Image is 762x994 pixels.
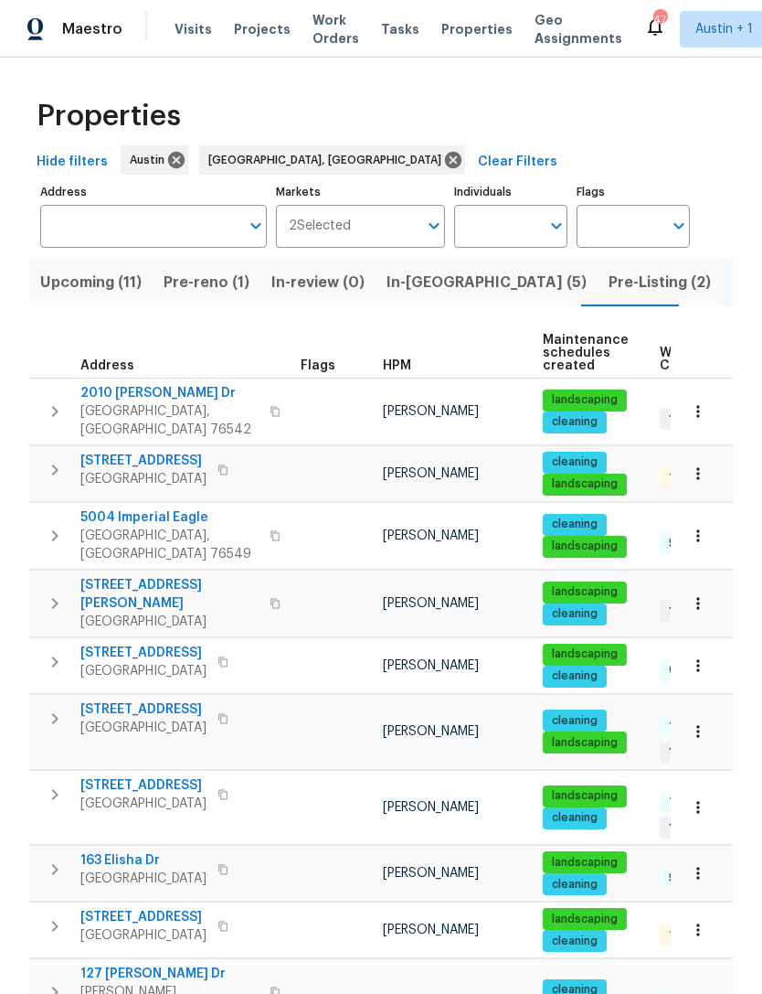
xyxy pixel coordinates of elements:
[80,965,259,983] span: 127 [PERSON_NAME] Dr
[695,20,753,38] span: Austin + 1
[80,908,206,926] span: [STREET_ADDRESS]
[40,270,142,295] span: Upcoming (11)
[383,867,479,880] span: [PERSON_NAME]
[383,659,479,672] span: [PERSON_NAME]
[666,213,692,239] button: Open
[80,870,206,888] span: [GEOGRAPHIC_DATA]
[454,187,567,198] label: Individuals
[471,145,565,179] button: Clear Filters
[80,576,259,613] span: [STREET_ADDRESS][PERSON_NAME]
[545,647,625,662] span: landscaping
[478,151,557,174] span: Clear Filters
[545,668,605,684] span: cleaning
[661,536,714,551] span: 5 Done
[383,529,479,542] span: [PERSON_NAME]
[545,414,605,430] span: cleaning
[383,467,479,480] span: [PERSON_NAME]
[661,604,703,619] span: 1 WIP
[577,187,690,198] label: Flags
[80,508,259,527] span: 5004 Imperial Eagle
[534,11,622,48] span: Geo Assignments
[130,151,172,169] span: Austin
[243,213,269,239] button: Open
[545,713,605,729] span: cleaning
[383,725,479,738] span: [PERSON_NAME]
[545,877,605,892] span: cleaning
[545,476,625,492] span: landscaping
[80,926,206,945] span: [GEOGRAPHIC_DATA]
[661,662,714,678] span: 6 Done
[80,384,259,402] span: 2010 [PERSON_NAME] Dr
[80,402,259,439] span: [GEOGRAPHIC_DATA], [GEOGRAPHIC_DATA] 76542
[545,517,605,532] span: cleaning
[545,606,605,622] span: cleaning
[80,613,259,631] span: [GEOGRAPHIC_DATA]
[383,924,479,936] span: [PERSON_NAME]
[80,470,206,488] span: [GEOGRAPHIC_DATA]
[545,810,605,826] span: cleaning
[199,145,465,175] div: [GEOGRAPHIC_DATA], [GEOGRAPHIC_DATA]
[421,213,447,239] button: Open
[545,392,625,408] span: landscaping
[609,270,711,295] span: Pre-Listing (2)
[545,934,605,949] span: cleaning
[545,855,625,871] span: landscaping
[80,662,206,680] span: [GEOGRAPHIC_DATA]
[312,11,359,48] span: Work Orders
[653,11,666,29] div: 47
[37,151,108,174] span: Hide filters
[661,470,701,486] span: 1 QC
[661,719,720,734] span: 10 Done
[661,927,701,943] span: 1 QC
[80,795,206,813] span: [GEOGRAPHIC_DATA]
[175,20,212,38] span: Visits
[289,219,351,234] span: 2 Selected
[661,795,714,810] span: 7 Done
[301,359,335,372] span: Flags
[80,851,206,870] span: 163 Elisha Dr
[80,359,134,372] span: Address
[80,527,259,563] span: [GEOGRAPHIC_DATA], [GEOGRAPHIC_DATA] 76549
[545,788,625,804] span: landscaping
[545,912,625,927] span: landscaping
[544,213,569,239] button: Open
[29,145,115,179] button: Hide filters
[234,20,291,38] span: Projects
[80,700,206,719] span: [STREET_ADDRESS]
[545,539,625,554] span: landscaping
[37,107,181,125] span: Properties
[164,270,249,295] span: Pre-reno (1)
[661,411,703,427] span: 1 WIP
[383,359,411,372] span: HPM
[386,270,587,295] span: In-[GEOGRAPHIC_DATA] (5)
[383,597,479,610] span: [PERSON_NAME]
[381,23,419,36] span: Tasks
[661,871,714,886] span: 5 Done
[661,744,738,760] span: 1 Accepted
[545,735,625,751] span: landscaping
[80,452,206,470] span: [STREET_ADDRESS]
[208,151,449,169] span: [GEOGRAPHIC_DATA], [GEOGRAPHIC_DATA]
[80,644,206,662] span: [STREET_ADDRESS]
[40,187,267,198] label: Address
[121,145,188,175] div: Austin
[276,187,446,198] label: Markets
[661,820,738,836] span: 1 Accepted
[545,454,605,470] span: cleaning
[441,20,513,38] span: Properties
[80,719,206,737] span: [GEOGRAPHIC_DATA]
[80,776,206,795] span: [STREET_ADDRESS]
[383,801,479,814] span: [PERSON_NAME]
[543,334,629,372] span: Maintenance schedules created
[271,270,365,295] span: In-review (0)
[383,405,479,418] span: [PERSON_NAME]
[62,20,122,38] span: Maestro
[545,584,625,600] span: landscaping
